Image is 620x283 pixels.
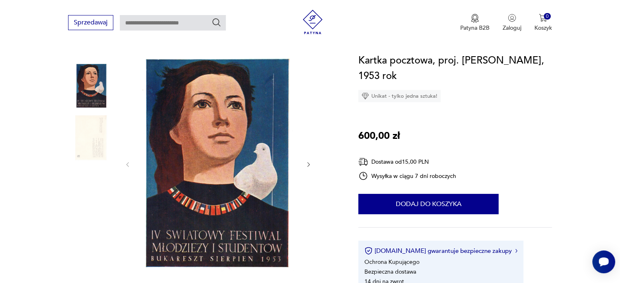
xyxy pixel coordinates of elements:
button: Dodaj do koszyka [358,194,499,214]
img: Ikona koszyka [539,14,547,22]
p: Patyna B2B [460,24,490,32]
h1: Kartka pocztowa, proj. [PERSON_NAME], 1953 rok [358,53,552,84]
img: Ikona strzałki w prawo [515,249,518,253]
div: Dostawa od 15,00 PLN [358,157,456,167]
div: 0 [544,13,551,20]
button: Sprzedawaj [68,15,113,30]
img: Ikona dostawy [358,157,368,167]
button: [DOMAIN_NAME] gwarantuje bezpieczne zakupy [364,247,517,255]
p: Koszyk [534,24,552,32]
img: Zdjęcie produktu Kartka pocztowa, proj. W. Fangor, 1953 rok [68,115,115,161]
button: Patyna B2B [460,14,490,32]
div: Wysyłka w ciągu 7 dni roboczych [358,171,456,181]
div: Unikat - tylko jedna sztuka! [358,90,441,102]
p: Zaloguj [503,24,521,32]
button: Szukaj [212,18,221,27]
button: 0Koszyk [534,14,552,32]
img: Ikona diamentu [362,92,369,100]
a: Ikona medaluPatyna B2B [460,14,490,32]
p: 600,00 zł [358,128,400,144]
iframe: Smartsupp widget button [592,250,615,273]
a: Sprzedawaj [68,20,113,26]
img: Ikona certyfikatu [364,247,373,255]
img: Patyna - sklep z meblami i dekoracjami vintage [300,10,325,34]
img: Ikona medalu [471,14,479,23]
li: Bezpieczna dostawa [364,268,416,276]
img: Ikonka użytkownika [508,14,516,22]
li: Ochrona Kupującego [364,258,419,266]
img: Zdjęcie produktu Kartka pocztowa, proj. W. Fangor, 1953 rok [68,63,115,109]
button: Zaloguj [503,14,521,32]
img: Zdjęcie produktu Kartka pocztowa, proj. W. Fangor, 1953 rok [139,53,297,274]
